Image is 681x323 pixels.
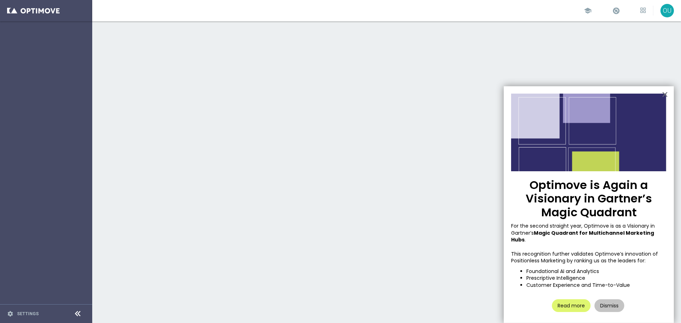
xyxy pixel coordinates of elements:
a: Settings [17,312,39,316]
li: Prescriptive Intelligence [526,275,666,282]
div: OU [660,4,674,17]
button: Read more [552,299,591,312]
span: school [584,7,592,15]
p: Optimove is Again a Visionary in Gartner’s Magic Quadrant [511,178,666,219]
li: Customer Experience and Time-to-Value [526,282,666,289]
button: Close [661,89,668,100]
span: For the second straight year, Optimove is as a Visionary in Gartner’s [511,222,656,236]
i: settings [7,311,13,317]
strong: Magic Quadrant for Multichannel Marketing Hubs [511,229,655,244]
span: . [525,236,526,243]
li: Foundational AI and Analytics [526,268,666,275]
button: Dismiss [594,299,624,312]
p: This recognition further validates Optimove’s innovation of Positionless Marketing by ranking us ... [511,251,666,264]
